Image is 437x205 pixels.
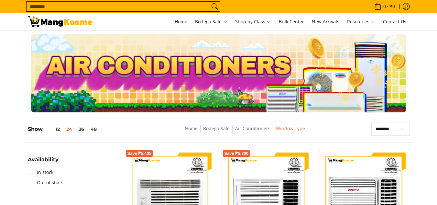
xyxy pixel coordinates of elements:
[141,125,349,139] nav: Breadcrumbs
[309,13,343,30] a: New Arrivals
[347,18,375,26] span: Resources
[380,13,410,30] a: Contact Us
[43,127,63,132] button: 12
[383,18,406,25] span: Contact Us
[99,13,410,30] nav: Main Menu
[28,126,100,132] h5: Show
[203,125,230,131] a: Bodega Sale
[372,3,397,10] span: •
[210,2,220,11] button: Search
[192,13,231,30] a: Bodega Sale
[276,125,305,133] span: Window Type
[28,167,53,177] a: In stock
[232,13,274,30] a: Shop by Class
[276,13,307,30] a: Bulk Center
[87,127,100,132] button: 48
[224,152,248,155] span: Save ₱5,300
[235,125,270,131] a: Air Conditioners
[344,13,378,30] a: Resources
[195,18,227,26] span: Bodega Sale
[28,177,63,188] a: Out of stock
[28,16,93,27] img: Bodega Sale Aircon l Mang Kosme: Home Appliances Warehouse Sale Window Type
[388,4,396,9] span: ₱0
[75,127,87,132] button: 36
[235,18,271,26] span: Shop by Class
[127,152,152,155] span: Save ₱5,405
[28,157,59,167] summary: Open
[279,18,304,25] span: Bulk Center
[171,13,191,30] a: Home
[28,157,59,162] span: Availability
[175,18,187,25] span: Home
[185,125,198,131] a: Home
[63,127,75,132] button: 24
[312,18,339,25] span: New Arrivals
[382,4,387,9] span: 0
